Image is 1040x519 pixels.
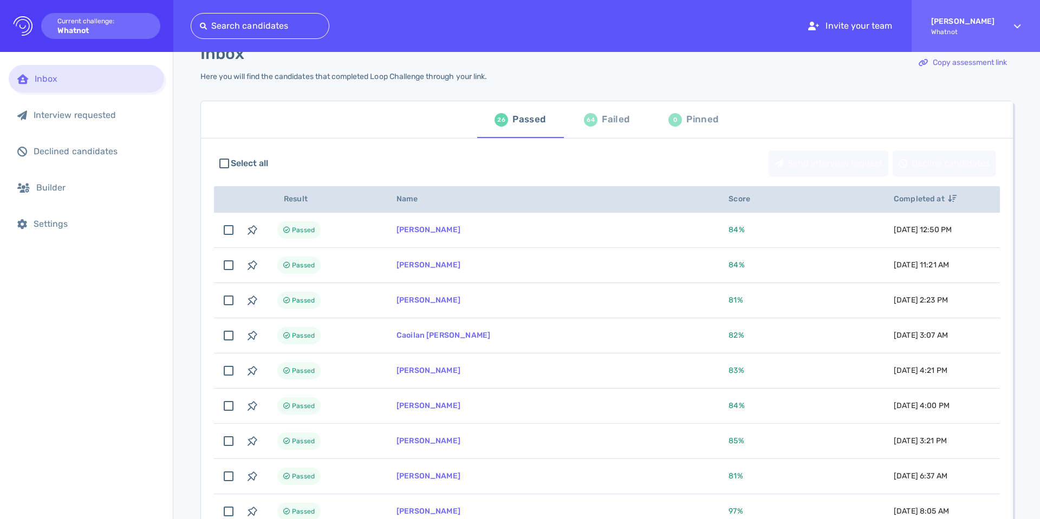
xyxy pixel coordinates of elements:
div: Here you will find the candidates that completed Loop Challenge through your link. [200,72,487,81]
span: Passed [292,329,315,342]
div: Send interview request [769,151,888,176]
span: [DATE] 2:23 PM [894,295,948,305]
span: Passed [292,294,315,307]
div: Settings [34,219,155,229]
span: 81 % [729,471,743,481]
span: Passed [292,259,315,272]
div: 0 [668,113,682,127]
div: Pinned [686,111,718,128]
div: Declined candidates [34,146,155,156]
span: 84 % [729,260,744,270]
span: 84 % [729,225,744,234]
span: 97 % [729,507,743,516]
a: [PERSON_NAME] [396,295,460,305]
h1: Inbox [200,44,244,63]
span: Passed [292,399,315,412]
div: Decline candidates [893,151,995,176]
button: Send interview request [769,150,888,176]
span: Passed [292,224,315,236]
a: Caoilan [PERSON_NAME] [396,331,490,340]
span: 83 % [729,366,744,375]
span: Passed [292,435,315,448]
span: [DATE] 4:00 PM [894,401,950,410]
span: [DATE] 6:37 AM [894,471,947,481]
a: [PERSON_NAME] [396,471,460,481]
a: [PERSON_NAME] [396,436,460,445]
span: Select all [231,157,269,170]
div: Failed [602,111,629,128]
span: 84 % [729,401,744,410]
div: 64 [584,113,597,127]
span: Whatnot [931,28,994,36]
span: [DATE] 11:21 AM [894,260,949,270]
span: [DATE] 3:07 AM [894,331,948,340]
button: Decline candidates [893,150,996,176]
div: Interview requested [34,110,155,120]
span: 81 % [729,295,743,305]
span: Completed at [894,194,957,203]
a: [PERSON_NAME] [396,225,460,234]
span: Score [729,194,762,203]
span: Passed [292,364,315,377]
div: Passed [512,111,545,128]
a: [PERSON_NAME] [396,401,460,410]
span: 82 % [729,331,744,340]
span: [DATE] 8:05 AM [894,507,949,516]
div: Inbox [35,74,155,84]
a: [PERSON_NAME] [396,260,460,270]
a: [PERSON_NAME] [396,507,460,516]
span: Name [396,194,430,203]
button: Copy assessment link [913,50,1013,76]
span: Passed [292,505,315,518]
span: [DATE] 12:50 PM [894,225,952,234]
span: [DATE] 3:21 PM [894,436,947,445]
div: Builder [36,182,155,193]
th: Result [264,186,383,213]
span: Passed [292,470,315,483]
div: 26 [495,113,508,127]
span: [DATE] 4:21 PM [894,366,947,375]
a: [PERSON_NAME] [396,366,460,375]
div: Copy assessment link [913,50,1012,75]
strong: [PERSON_NAME] [931,17,994,26]
span: 85 % [729,436,744,445]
